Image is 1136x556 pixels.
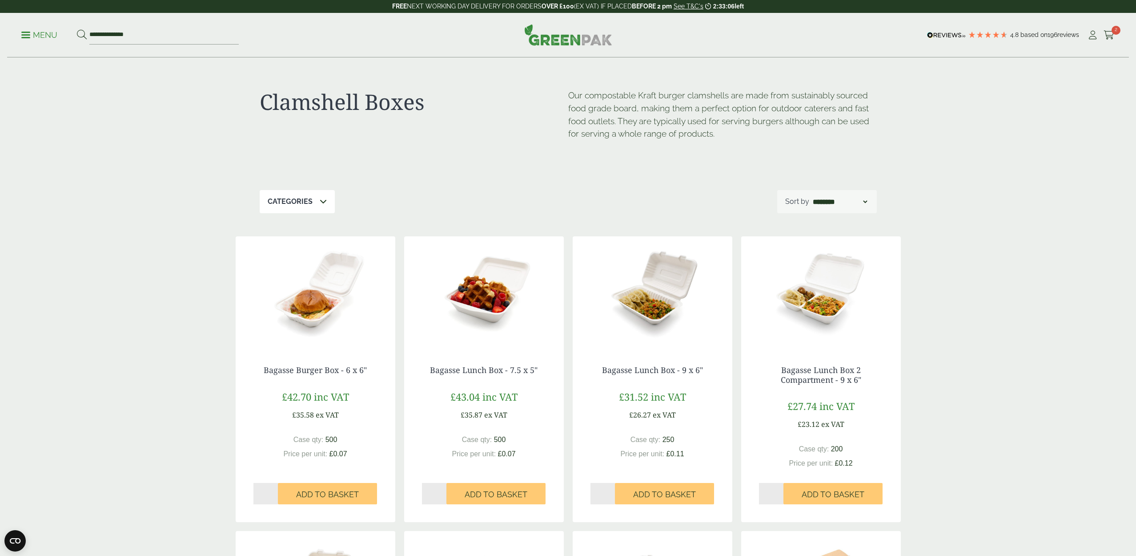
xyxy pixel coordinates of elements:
[629,410,651,420] span: £26.27
[282,390,311,403] span: £42.70
[802,490,864,499] span: Add to Basket
[283,450,327,458] span: Price per unit:
[461,410,482,420] span: £35.87
[798,419,819,429] span: £23.12
[494,436,506,443] span: 500
[927,32,966,38] img: REVIEWS.io
[21,30,57,41] p: Menu
[785,196,809,207] p: Sort by
[314,390,349,403] span: inc VAT
[1010,31,1020,38] span: 4.8
[452,450,496,458] span: Price per unit:
[450,390,480,403] span: £43.04
[325,436,337,443] span: 500
[260,89,568,115] h1: Clamshell Boxes
[21,30,57,39] a: Menu
[498,450,516,458] span: £0.07
[662,436,674,443] span: 250
[573,236,732,348] img: 2320027 Bagasse Lunch Box 9x6 inch open with food
[620,450,664,458] span: Price per unit:
[781,365,861,385] a: Bagasse Lunch Box 2 Compartment - 9 x 6"
[821,419,844,429] span: ex VAT
[619,390,648,403] span: £31.52
[542,3,574,10] strong: OVER £100
[735,3,744,10] span: left
[1057,31,1079,38] span: reviews
[316,410,339,420] span: ex VAT
[666,450,684,458] span: £0.11
[630,436,661,443] span: Case qty:
[1104,31,1115,40] i: Cart
[236,236,395,348] img: 2420009 Bagasse Burger Box open with food
[787,399,817,413] span: £27.74
[831,445,843,453] span: 200
[524,24,612,45] img: GreenPak Supplies
[741,236,901,348] img: 2320028AA Bagasse lunch box 2 compartment open with food
[799,445,829,453] span: Case qty:
[819,399,855,413] span: inc VAT
[392,3,407,10] strong: FREE
[674,3,703,10] a: See T&C's
[835,459,853,467] span: £0.12
[568,89,877,140] p: Our compostable Kraft burger clamshells are made from sustainably sourced food grade board, makin...
[811,196,869,207] select: Shop order
[296,490,359,499] span: Add to Basket
[462,436,492,443] span: Case qty:
[633,490,696,499] span: Add to Basket
[713,3,735,10] span: 2:33:06
[278,483,377,504] button: Add to Basket
[651,390,686,403] span: inc VAT
[615,483,714,504] button: Add to Basket
[446,483,546,504] button: Add to Basket
[783,483,883,504] button: Add to Basket
[264,365,367,375] a: Bagasse Burger Box - 6 x 6"
[484,410,507,420] span: ex VAT
[602,365,703,375] a: Bagasse Lunch Box - 9 x 6"
[292,410,314,420] span: £35.58
[293,436,324,443] span: Case qty:
[430,365,538,375] a: Bagasse Lunch Box - 7.5 x 5"
[968,31,1008,39] div: 4.79 Stars
[465,490,527,499] span: Add to Basket
[632,3,672,10] strong: BEFORE 2 pm
[1112,26,1120,35] span: 2
[1087,31,1098,40] i: My Account
[4,530,26,552] button: Open CMP widget
[1104,28,1115,42] a: 2
[1020,31,1048,38] span: Based on
[404,236,564,348] img: 2320026B Bagasse Lunch Box 7.5x5 open with food
[1048,31,1057,38] span: 196
[329,450,347,458] span: £0.07
[268,196,313,207] p: Categories
[482,390,518,403] span: inc VAT
[789,459,833,467] span: Price per unit:
[653,410,676,420] span: ex VAT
